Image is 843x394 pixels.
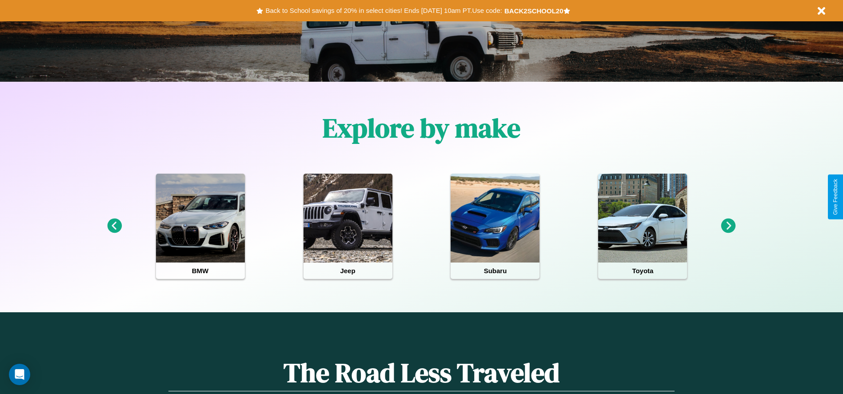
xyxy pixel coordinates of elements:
[598,263,687,279] h4: Toyota
[504,7,563,15] b: BACK2SCHOOL20
[451,263,539,279] h4: Subaru
[832,179,839,215] div: Give Feedback
[168,354,674,391] h1: The Road Less Traveled
[9,364,30,385] div: Open Intercom Messenger
[323,110,520,146] h1: Explore by make
[156,263,245,279] h4: BMW
[263,4,504,17] button: Back to School savings of 20% in select cities! Ends [DATE] 10am PT.Use code:
[304,263,392,279] h4: Jeep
